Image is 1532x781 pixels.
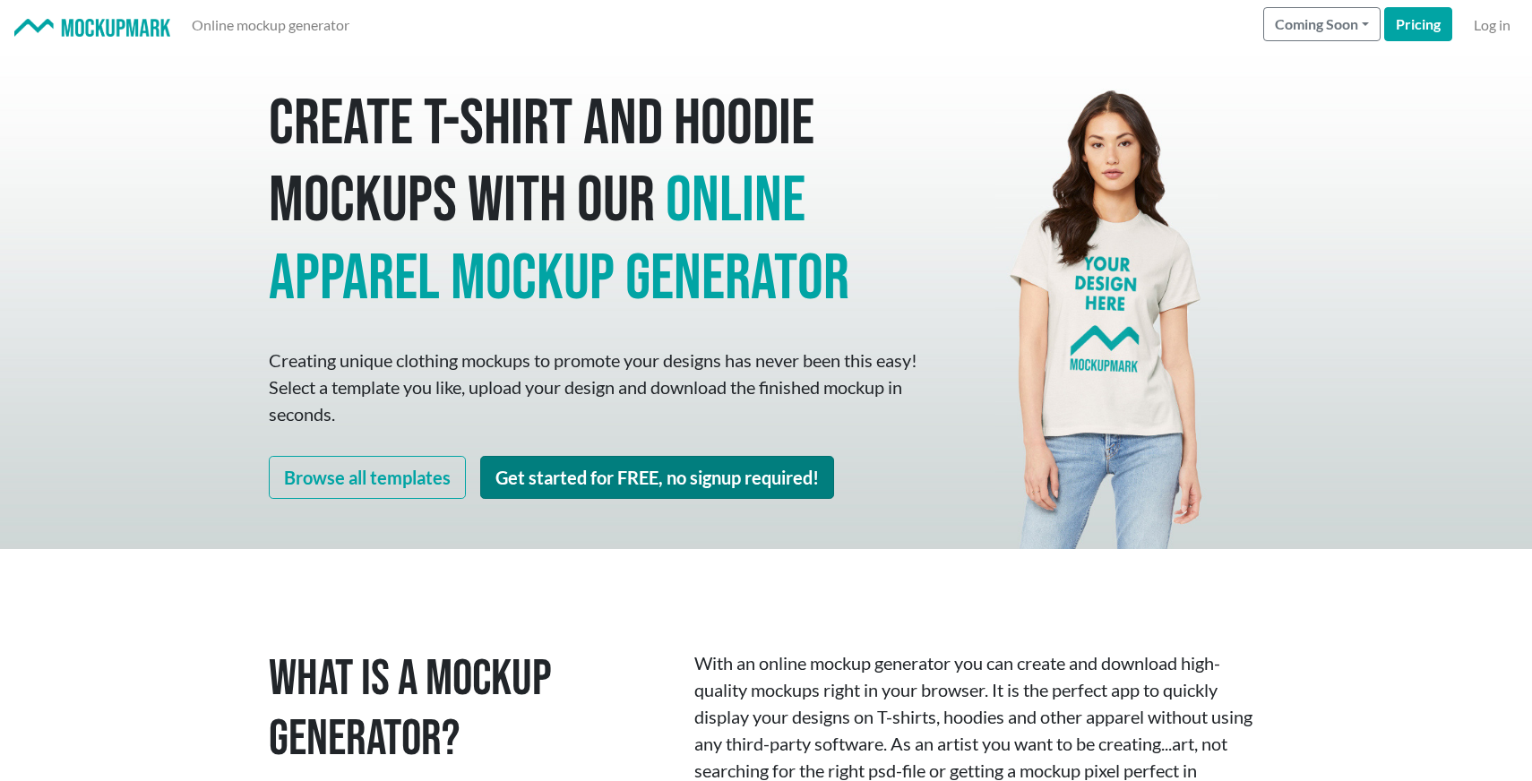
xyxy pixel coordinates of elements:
[269,649,667,769] h1: What is a Mockup Generator?
[1384,7,1452,41] a: Pricing
[1467,7,1518,43] a: Log in
[480,456,834,499] a: Get started for FREE, no signup required!
[1263,7,1381,41] button: Coming Soon
[269,162,849,317] span: online apparel mockup generator
[995,50,1218,549] img: Mockup Mark hero - your design here
[14,19,170,38] img: Mockup Mark
[185,7,357,43] a: Online mockup generator
[269,456,466,499] a: Browse all templates
[269,86,923,318] h1: Create T-shirt and hoodie mockups with our
[269,347,923,427] p: Creating unique clothing mockups to promote your designs has never been this easy! Select a templ...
